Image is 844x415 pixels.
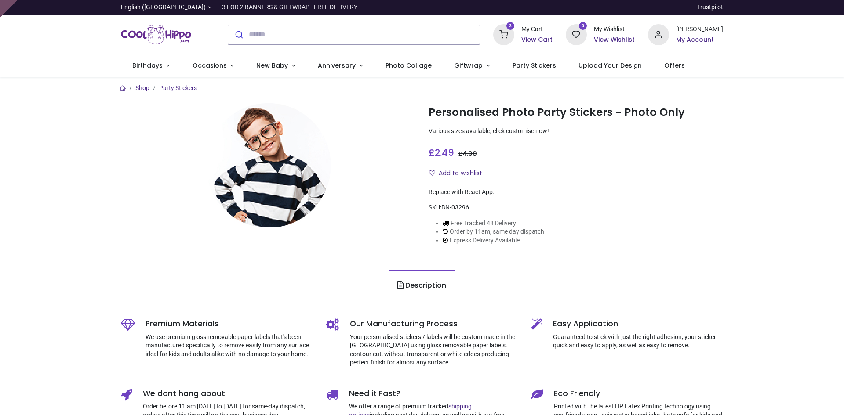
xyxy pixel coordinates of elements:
[121,22,191,47] a: Logo of Cool Hippo
[222,3,357,12] div: 3 FOR 2 BANNERS & GIFTWRAP - FREE DELIVERY
[350,318,518,329] h5: Our Manufacturing Process
[121,3,211,12] a: English ([GEOGRAPHIC_DATA])
[594,36,635,44] a: View Wishlist
[429,170,435,176] i: Add to wishlist
[121,54,181,77] a: Birthdays
[143,388,313,399] h5: We dont hang about
[429,166,490,181] button: Add to wishlistAdd to wishlist
[206,103,331,227] img: Personalised Photo Party Stickers - Photo Only
[566,30,587,37] a: 0
[579,22,587,30] sup: 0
[135,84,149,91] a: Shop
[146,318,313,329] h5: Premium Materials
[454,61,483,70] span: Giftwrap
[429,203,723,212] div: SKU:
[245,54,307,77] a: New Baby
[256,61,288,70] span: New Baby
[676,25,723,34] div: [PERSON_NAME]
[181,54,245,77] a: Occasions
[553,318,723,329] h5: Easy Application
[386,61,432,70] span: Photo Collage
[306,54,374,77] a: Anniversary
[429,146,454,159] span: £
[443,227,544,236] li: Order by 11am, same day dispatch
[554,388,723,399] h5: Eco Friendly
[429,105,723,120] h1: Personalised Photo Party Stickers - Photo Only
[521,36,553,44] a: View Cart
[318,61,356,70] span: Anniversary
[435,146,454,159] span: 2.49
[146,333,313,359] p: We use premium gloss removable paper labels that's been manufactured specifically to remove easil...
[443,236,544,245] li: Express Delivery Available
[429,188,723,197] div: Replace with React App.
[350,333,518,367] p: Your personalised stickers / labels will be custom made in the [GEOGRAPHIC_DATA] using gloss remo...
[521,25,553,34] div: My Cart
[697,3,723,12] a: Trustpilot
[594,25,635,34] div: My Wishlist
[443,219,544,228] li: Free Tracked 48 Delivery
[458,149,477,158] span: £
[441,204,469,211] span: BN-03296
[443,54,501,77] a: Giftwrap
[159,84,197,91] a: Party Stickers
[132,61,163,70] span: Birthdays
[676,36,723,44] a: My Account
[578,61,642,70] span: Upload Your Design
[121,22,191,47] img: Cool Hippo
[513,61,556,70] span: Party Stickers
[429,127,723,136] p: Various sizes available, click customise now!
[389,270,455,301] a: Description
[493,30,514,37] a: 2
[553,333,723,350] p: Guaranteed to stick with just the right adhesion, your sticker quick and easy to apply, as well a...
[506,22,515,30] sup: 2
[664,61,685,70] span: Offers
[193,61,227,70] span: Occasions
[462,149,477,158] span: 4.98
[349,388,518,399] h5: Need it Fast?
[228,25,249,44] button: Submit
